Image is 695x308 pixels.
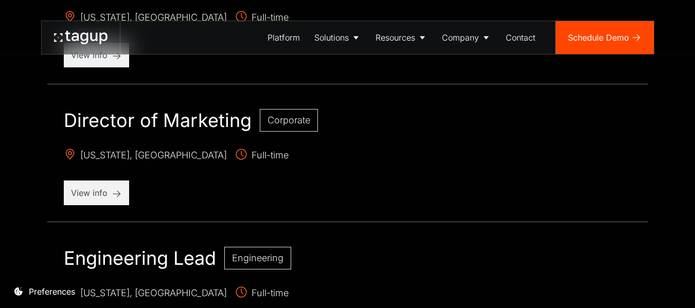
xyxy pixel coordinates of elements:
[260,21,307,54] a: Platform
[568,31,629,44] div: Schedule Demo
[268,31,300,44] div: Platform
[506,31,536,44] div: Contact
[71,187,122,199] p: View info
[498,21,543,54] a: Contact
[64,148,227,164] span: [US_STATE], [GEOGRAPHIC_DATA]
[64,109,252,132] h2: Director of Marketing
[268,115,310,125] span: Corporate
[235,148,289,164] span: Full-time
[442,31,479,44] div: Company
[435,21,498,54] a: Company
[64,247,216,269] h2: Engineering Lead
[376,31,415,44] div: Resources
[71,49,122,61] p: View info
[314,31,349,44] div: Solutions
[235,286,289,302] span: Full-time
[307,21,368,54] a: Solutions
[232,252,283,263] span: Engineering
[556,21,654,54] a: Schedule Demo
[29,285,75,298] div: Preferences
[368,21,435,54] a: Resources
[64,286,227,302] span: [US_STATE], [GEOGRAPHIC_DATA]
